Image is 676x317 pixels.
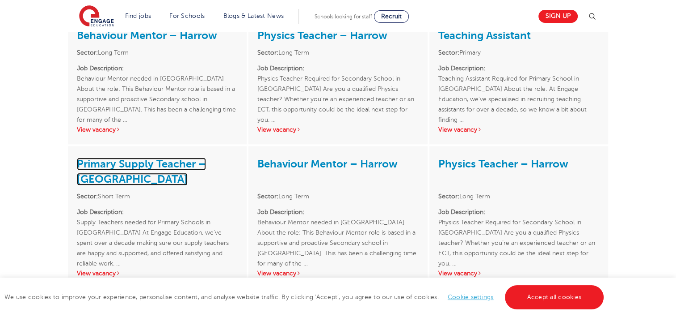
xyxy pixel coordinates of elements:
p: Physics Teacher Required for Secondary School in [GEOGRAPHIC_DATA] Are you a qualified Physics te... [257,63,418,115]
strong: Sector: [77,193,98,200]
li: Primary [438,47,599,58]
a: View vacancy [438,126,482,133]
li: Long Term [77,47,238,58]
li: Long Term [257,191,418,201]
img: Engage Education [79,5,114,28]
a: Cookie settings [448,294,494,300]
a: View vacancy [438,270,482,277]
p: Behaviour Mentor needed in [GEOGRAPHIC_DATA] About the role: This Behaviour Mentor role is based ... [257,207,418,258]
li: Long Term [257,47,418,58]
p: Supply Teachers needed for Primary Schools in [GEOGRAPHIC_DATA] At Engage Education, we’ve spent ... [77,207,238,258]
a: Behaviour Mentor – Harrow [257,158,398,170]
a: Teaching Assistant [438,29,531,42]
strong: Job Description: [77,65,124,72]
span: Recruit [381,13,402,20]
li: Long Term [438,191,599,201]
a: Physics Teacher – Harrow [257,29,387,42]
a: View vacancy [257,270,301,277]
strong: Sector: [438,49,459,56]
strong: Job Description: [77,209,124,215]
strong: Sector: [257,193,278,200]
strong: Job Description: [257,209,304,215]
strong: Sector: [77,49,98,56]
span: Schools looking for staff [315,13,372,20]
a: Blogs & Latest News [223,13,284,19]
strong: Job Description: [438,65,485,72]
strong: Sector: [438,193,459,200]
a: Physics Teacher – Harrow [438,158,568,170]
a: Behaviour Mentor – Harrow [77,29,217,42]
a: Primary Supply Teacher – [GEOGRAPHIC_DATA] [77,158,206,185]
a: Accept all cookies [505,285,604,309]
a: Recruit [374,10,409,23]
a: View vacancy [257,126,301,133]
a: View vacancy [77,270,121,277]
strong: Sector: [257,49,278,56]
a: Find jobs [125,13,151,19]
span: We use cookies to improve your experience, personalise content, and analyse website traffic. By c... [4,294,606,300]
a: Sign up [538,10,578,23]
strong: Job Description: [257,65,304,72]
p: Behaviour Mentor needed in [GEOGRAPHIC_DATA] About the role: This Behaviour Mentor role is based ... [77,63,238,115]
p: Physics Teacher Required for Secondary School in [GEOGRAPHIC_DATA] Are you a qualified Physics te... [438,207,599,258]
a: For Schools [169,13,205,19]
li: Short Term [77,191,238,201]
a: View vacancy [77,126,121,133]
p: Teaching Assistant Required for Primary School in [GEOGRAPHIC_DATA] About the role: At Engage Edu... [438,63,599,115]
strong: Job Description: [438,209,485,215]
